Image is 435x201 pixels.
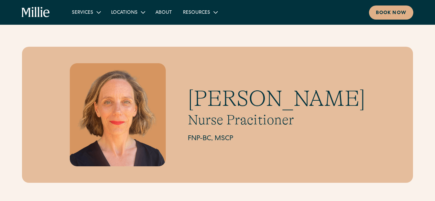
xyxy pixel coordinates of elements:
a: home [22,7,50,18]
div: Book now [376,10,406,17]
div: Services [66,7,106,18]
div: Locations [111,9,138,16]
a: About [150,7,177,18]
div: Resources [177,7,222,18]
a: Book now [369,5,413,20]
h2: Nurse Pracitioner [188,112,365,128]
h2: FNP-BC, MSCP [188,134,365,144]
h1: [PERSON_NAME] [188,86,365,112]
div: Resources [183,9,210,16]
div: Locations [106,7,150,18]
div: Services [72,9,93,16]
